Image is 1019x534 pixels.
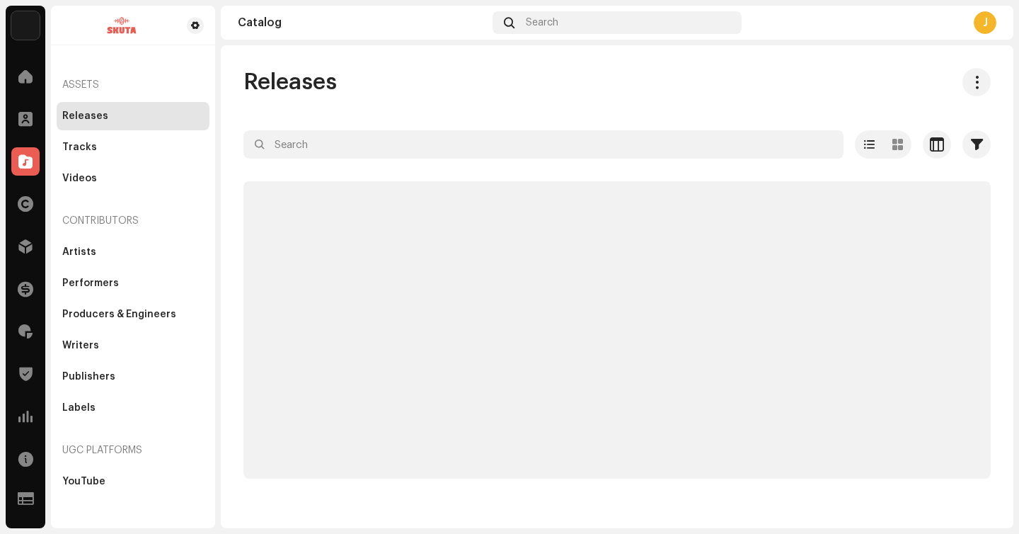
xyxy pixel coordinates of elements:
[974,11,996,34] div: J
[57,68,209,102] re-a-nav-header: Assets
[57,164,209,193] re-m-nav-item: Videos
[243,130,844,159] input: Search
[62,173,97,184] div: Videos
[57,238,209,266] re-m-nav-item: Artists
[57,467,209,496] re-m-nav-item: YouTube
[57,102,209,130] re-m-nav-item: Releases
[57,331,209,360] re-m-nav-item: Writers
[57,133,209,161] re-m-nav-item: Tracks
[62,110,108,122] div: Releases
[243,68,337,96] span: Releases
[62,476,105,487] div: YouTube
[62,142,97,153] div: Tracks
[62,278,119,289] div: Performers
[57,394,209,422] re-m-nav-item: Labels
[57,204,209,238] re-a-nav-header: Contributors
[57,363,209,391] re-m-nav-item: Publishers
[62,309,176,320] div: Producers & Engineers
[62,371,115,382] div: Publishers
[57,269,209,297] re-m-nav-item: Performers
[57,433,209,467] re-a-nav-header: UGC Platforms
[62,246,96,258] div: Artists
[62,17,181,34] img: d9714cec-db7f-4004-8d60-2968ac17345f
[238,17,487,28] div: Catalog
[11,11,40,40] img: 4ecf9d3c-b546-4c12-a72a-960b8444102a
[57,300,209,329] re-m-nav-item: Producers & Engineers
[62,402,96,414] div: Labels
[526,17,558,28] span: Search
[62,340,99,351] div: Writers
